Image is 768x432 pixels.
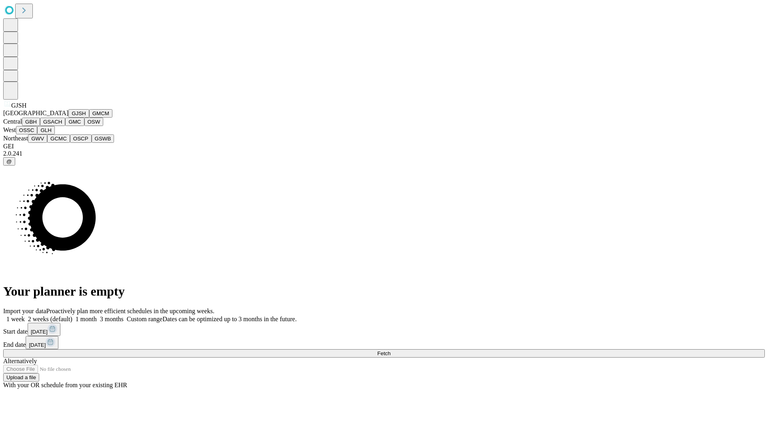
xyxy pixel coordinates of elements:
[6,316,25,322] span: 1 week
[29,342,46,348] span: [DATE]
[6,158,12,164] span: @
[70,134,92,143] button: OSCP
[28,316,72,322] span: 2 weeks (default)
[3,336,765,349] div: End date
[92,134,114,143] button: GSWB
[377,350,390,356] span: Fetch
[3,349,765,358] button: Fetch
[47,134,70,143] button: GCMC
[46,308,214,314] span: Proactively plan more efficient schedules in the upcoming weeks.
[28,134,47,143] button: GWV
[3,135,28,142] span: Northeast
[84,118,104,126] button: OSW
[40,118,65,126] button: GSACH
[3,373,39,382] button: Upload a file
[3,382,127,388] span: With your OR schedule from your existing EHR
[100,316,124,322] span: 3 months
[16,126,38,134] button: OSSC
[22,118,40,126] button: GBH
[3,323,765,336] div: Start date
[3,143,765,150] div: GEI
[3,284,765,299] h1: Your planner is empty
[3,150,765,157] div: 2.0.241
[3,308,46,314] span: Import your data
[11,102,26,109] span: GJSH
[3,126,16,133] span: West
[127,316,162,322] span: Custom range
[26,336,58,349] button: [DATE]
[68,109,89,118] button: GJSH
[162,316,296,322] span: Dates can be optimized up to 3 months in the future.
[3,157,15,166] button: @
[3,358,37,364] span: Alternatively
[65,118,84,126] button: GMC
[31,329,48,335] span: [DATE]
[76,316,97,322] span: 1 month
[37,126,54,134] button: GLH
[89,109,112,118] button: GMCM
[3,110,68,116] span: [GEOGRAPHIC_DATA]
[3,118,22,125] span: Central
[28,323,60,336] button: [DATE]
